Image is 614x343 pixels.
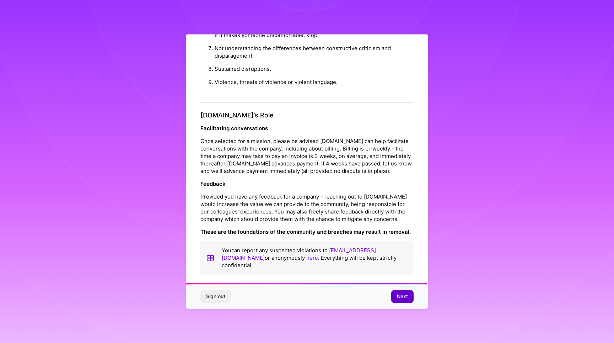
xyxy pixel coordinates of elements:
li: Violence, threats of violence or violent language. [215,75,414,89]
strong: These are the foundations of the community and breaches may result in removal. [200,229,411,236]
li: Not understanding the differences between constructive criticism and disparagement. [215,42,414,62]
li: Sustained disruptions. [215,62,414,75]
p: Once selected for a mission, please be advised [DOMAIN_NAME] can help facilitate conversations wi... [200,138,414,175]
a: here [306,255,318,262]
strong: Feedback [200,181,226,188]
strong: Facilitating conversations [200,125,268,132]
img: book icon [206,247,215,269]
span: Sign out [206,293,225,300]
button: Next [391,290,414,303]
span: Next [397,293,408,300]
p: Provided you have any feedback for a company - reaching out to [DOMAIN_NAME] would increase the v... [200,193,414,223]
a: [EMAIL_ADDRESS][DOMAIN_NAME] [222,247,376,262]
button: Sign out [200,290,231,303]
p: You can report any suspected violations to or anonymously . Everything will be kept strictly conf... [222,247,408,269]
h4: [DOMAIN_NAME]’s Role [200,111,414,119]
